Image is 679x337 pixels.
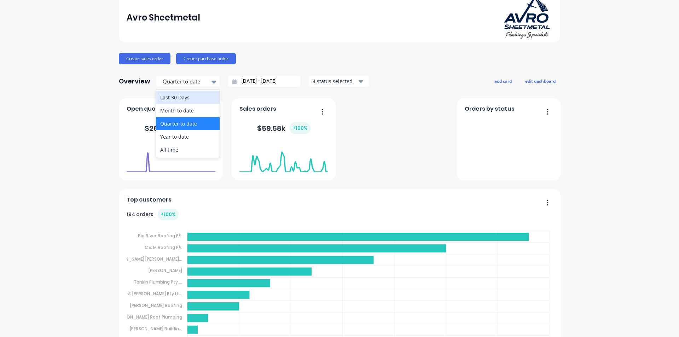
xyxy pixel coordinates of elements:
[127,11,200,25] div: Avro Sheetmetal
[115,314,182,320] tspan: [PERSON_NAME] Roof Plumbing
[176,53,236,64] button: Create purchase order
[239,105,276,113] span: Sales orders
[130,302,182,308] tspan: [PERSON_NAME] Roofing
[124,291,182,297] tspan: J & [PERSON_NAME] Pty Lt...
[111,256,182,262] tspan: [PERSON_NAME] [PERSON_NAME]...
[127,196,172,204] span: Top customers
[127,105,166,113] span: Open quotes
[465,105,515,113] span: Orders by status
[149,267,182,273] tspan: [PERSON_NAME]
[521,76,560,86] button: edit dashboard
[156,91,220,104] div: Last 30 Days
[309,76,369,87] button: 4 status selected
[257,122,311,134] div: $ 59.58k
[119,74,150,88] div: Overview
[156,143,220,156] div: All time
[119,53,170,64] button: Create sales order
[145,244,182,250] tspan: C & M Roofing P/L
[290,122,311,134] div: + 100 %
[490,76,516,86] button: add card
[130,326,182,332] tspan: [PERSON_NAME] Buildin...
[313,77,357,85] div: 4 status selected
[134,279,182,285] tspan: Tonkin Plumbing Pty ...
[145,122,197,134] div: $ 267.69
[156,130,220,143] div: Year to date
[156,117,220,130] div: Quarter to date
[156,104,220,117] div: Month to date
[138,233,182,239] tspan: Big River Roofing P/L
[127,209,179,220] div: 194 orders
[158,209,179,220] div: + 100 %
